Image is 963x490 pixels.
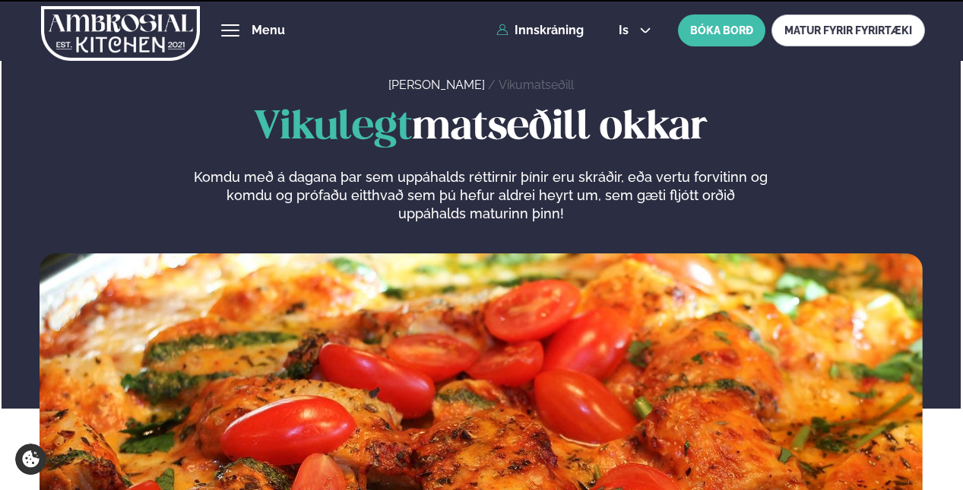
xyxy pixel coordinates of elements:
span: is [619,24,633,37]
a: Innskráning [496,24,584,37]
a: Vikumatseðill [499,78,574,92]
img: logo [41,2,200,65]
a: Cookie settings [15,444,46,475]
button: BÓKA BORÐ [678,14,765,46]
span: / [488,78,499,92]
span: Vikulegt [254,109,412,147]
button: is [607,24,664,37]
a: [PERSON_NAME] [388,78,485,92]
p: Komdu með á dagana þar sem uppáhalds réttirnir þínir eru skráðir, eða vertu forvitinn og komdu og... [194,168,768,223]
h1: matseðill okkar [40,106,923,150]
a: MATUR FYRIR FYRIRTÆKI [771,14,925,46]
button: hamburger [221,21,239,40]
